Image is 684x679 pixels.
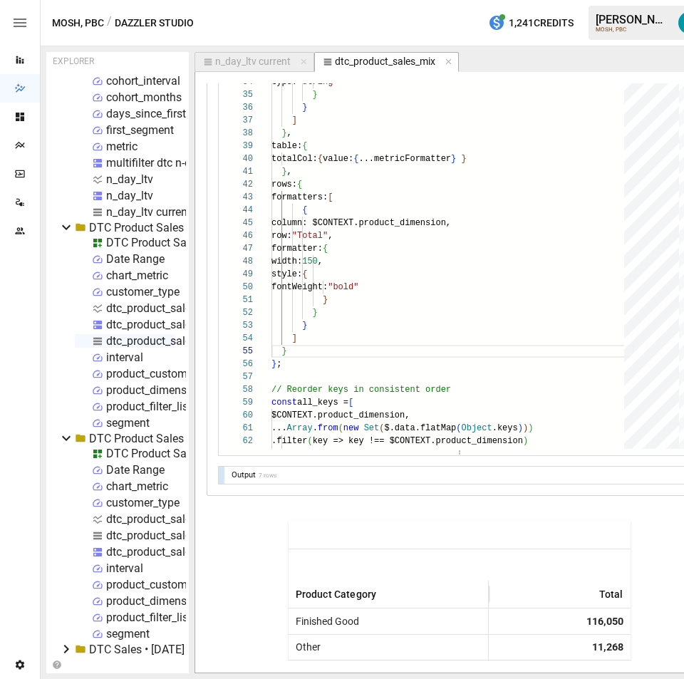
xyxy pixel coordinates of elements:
[227,165,253,178] div: 41
[271,154,318,164] span: totalCol:
[302,256,318,266] span: 150
[290,641,321,653] span: Other
[297,398,348,408] span: all_keys =
[227,101,253,114] div: 36
[323,295,328,305] span: }
[259,472,276,479] div: 7 rows
[271,180,297,190] span: rows:
[106,512,220,526] div: dtc_product_sales_mix
[215,56,291,68] div: n_day_ltv current
[106,383,202,397] div: product_dimension
[292,231,328,241] span: "Total"
[271,192,328,202] span: formatters:
[328,282,358,292] span: "bold"
[302,141,307,151] span: {
[106,107,237,120] div: days_since_first_purchase
[227,178,253,191] div: 42
[227,268,253,281] div: 49
[302,205,307,215] span: {
[287,167,292,177] span: ,
[106,318,220,331] div: dtc_product_sales_mix
[313,90,318,100] span: }
[227,332,253,345] div: 54
[292,115,297,125] span: ]
[271,359,276,369] span: }
[302,321,307,331] span: }
[106,496,180,509] div: customer_type
[379,423,384,433] span: (
[302,269,307,279] span: {
[227,319,253,332] div: 53
[229,470,259,480] div: Output
[227,255,253,268] div: 48
[328,192,333,202] span: [
[106,140,138,153] div: metric
[106,611,192,624] div: product_filter_list
[271,410,410,420] span: $CONTEXT.product_dimension,
[89,643,216,656] div: DTC Sales • [DATE] 05:34
[271,282,328,292] span: fontWeight:
[106,301,220,315] div: dtc_product_sales_mix
[307,436,312,446] span: (
[52,14,104,32] button: MOSH, PBC
[106,416,150,430] div: segment
[49,660,64,670] button: Collapse Folders
[313,423,318,433] span: .
[227,217,253,229] div: 45
[462,423,492,433] span: Object
[509,14,574,32] span: 1,241 Credits
[456,423,461,433] span: (
[227,422,253,435] div: 61
[451,154,456,164] span: }
[89,221,279,234] div: DTC Product Sales Mix • [DATE] 09:40
[292,333,297,343] span: ]
[271,423,287,433] span: ...
[227,88,253,101] div: 35
[227,396,253,409] div: 59
[592,635,623,660] div: 11,268
[323,154,353,164] span: value:
[227,204,253,217] div: 44
[227,383,253,396] div: 58
[348,398,353,408] span: [
[106,447,222,460] div: DTC Product Sales Mix
[281,128,286,138] span: }
[343,423,359,433] span: new
[106,189,153,202] div: n_day_ltv
[353,154,358,164] span: {
[227,345,253,358] div: 55
[227,229,253,242] div: 46
[106,351,143,364] div: interval
[586,609,623,634] div: 116,050
[106,400,192,413] div: product_filter_list
[106,463,165,477] div: Date Range
[492,423,518,433] span: .keys
[227,114,253,127] div: 37
[314,52,459,72] button: dtc_product_sales_mix
[106,252,165,266] div: Date Range
[106,367,223,380] div: product_customer_type
[271,398,297,408] span: const
[523,436,528,446] span: )
[328,231,333,241] span: ,
[271,269,302,279] span: style:
[461,154,466,164] span: }
[227,140,253,152] div: 39
[302,103,307,113] span: }
[227,191,253,204] div: 43
[318,154,323,164] span: {
[378,584,398,604] button: Sort
[106,334,220,348] div: dtc_product_sales_mix
[364,423,380,433] span: Set
[227,358,253,370] div: 56
[227,409,253,422] div: 60
[290,616,359,627] span: Finished Good
[227,370,253,383] div: 57
[281,167,286,177] span: }
[287,128,292,138] span: ,
[313,308,318,318] span: }
[227,242,253,255] div: 47
[528,423,533,433] span: )
[271,141,302,151] span: table:
[518,423,523,433] span: )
